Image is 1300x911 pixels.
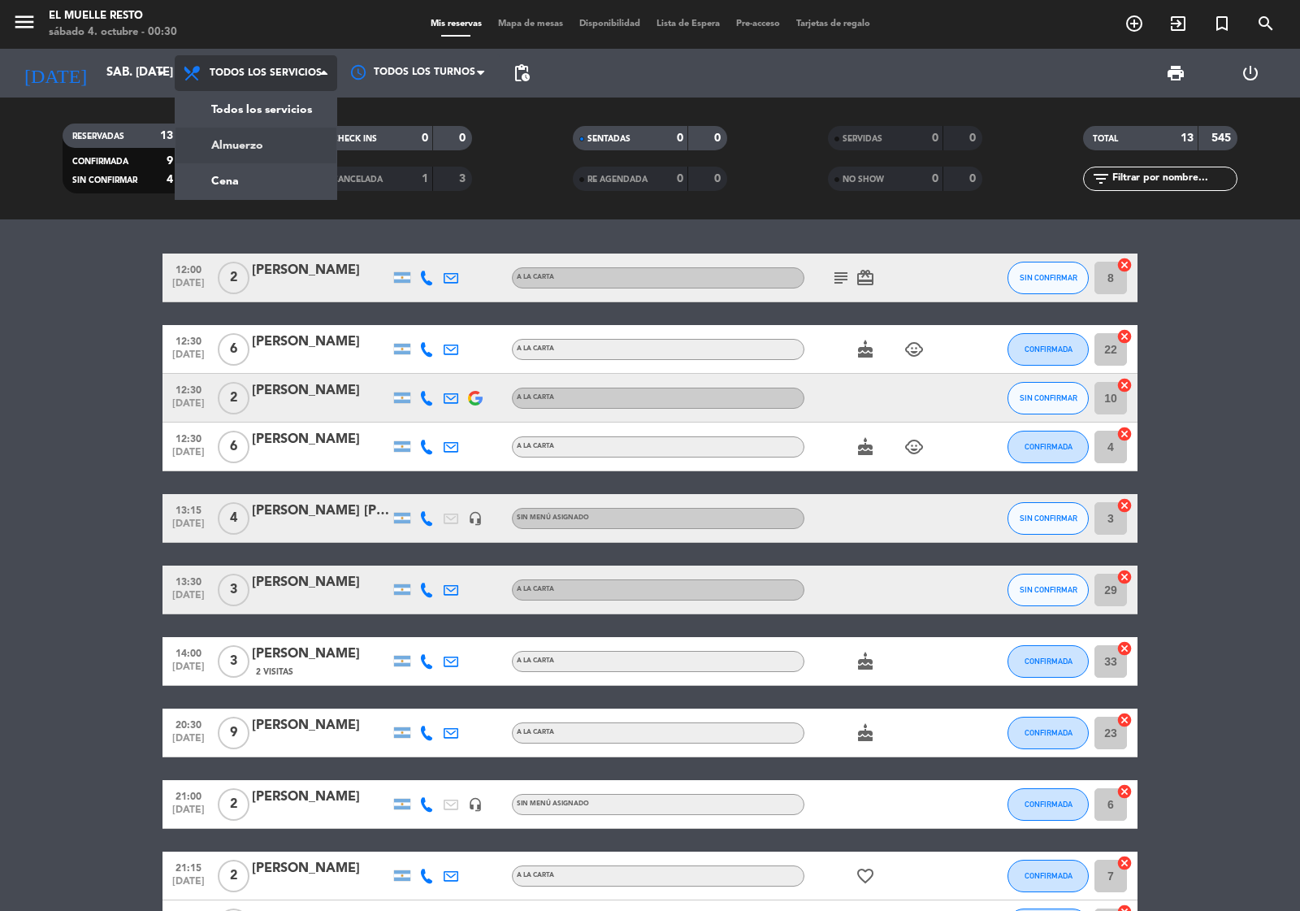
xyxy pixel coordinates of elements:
i: cake [856,723,875,743]
button: menu [12,10,37,40]
i: cancel [1116,426,1133,442]
strong: 9 [167,155,173,167]
span: CONFIRMADA [72,158,128,166]
i: cake [856,437,875,457]
button: CONFIRMADA [1007,645,1089,678]
span: [DATE] [168,518,209,537]
span: Sin menú asignado [517,800,589,807]
i: cancel [1116,783,1133,800]
span: SERVIDAS [843,135,882,143]
span: CONFIRMADA [1025,442,1072,451]
span: [DATE] [168,447,209,466]
div: sábado 4. octubre - 00:30 [49,24,177,41]
strong: 0 [677,132,683,144]
i: cancel [1116,377,1133,393]
span: 2 Visitas [256,666,293,679]
i: power_settings_new [1241,63,1260,83]
div: [PERSON_NAME] [PERSON_NAME] [252,501,390,522]
strong: 0 [969,132,979,144]
span: pending_actions [512,63,531,83]
div: [PERSON_NAME] [252,260,390,281]
div: [PERSON_NAME] [252,787,390,808]
a: Almuerzo [175,128,336,163]
i: exit_to_app [1168,14,1188,33]
span: CONFIRMADA [1025,871,1072,880]
button: CONFIRMADA [1007,788,1089,821]
button: CONFIRMADA [1007,717,1089,749]
span: Lista de Espera [648,20,728,28]
span: [DATE] [168,590,209,609]
span: A LA CARTA [517,657,554,664]
i: cancel [1116,569,1133,585]
i: cake [856,340,875,359]
i: headset_mic [468,511,483,526]
span: RE AGENDADA [587,176,648,184]
span: 12:30 [168,428,209,447]
span: Pre-acceso [728,20,788,28]
i: headset_mic [468,797,483,812]
span: CONFIRMADA [1025,345,1072,354]
strong: 0 [714,173,724,184]
strong: 4 [167,174,173,185]
button: CONFIRMADA [1007,431,1089,463]
span: Mapa de mesas [490,20,571,28]
i: cake [856,652,875,671]
span: 12:30 [168,331,209,349]
span: print [1166,63,1185,83]
button: SIN CONFIRMAR [1007,382,1089,414]
i: favorite_border [856,866,875,886]
strong: 0 [714,132,724,144]
strong: 13 [1181,132,1194,144]
i: cancel [1116,497,1133,514]
span: 14:00 [168,643,209,662]
span: SENTADAS [587,135,630,143]
input: Filtrar por nombre... [1111,170,1237,188]
span: TOTAL [1093,135,1118,143]
button: SIN CONFIRMAR [1007,502,1089,535]
i: cancel [1116,328,1133,345]
i: arrow_drop_down [151,63,171,83]
span: [DATE] [168,733,209,752]
i: add_circle_outline [1124,14,1144,33]
div: [PERSON_NAME] [252,715,390,736]
strong: 0 [932,173,938,184]
span: 6 [218,333,249,366]
span: CANCELADA [332,176,383,184]
span: 2 [218,860,249,892]
a: Cena [175,163,336,199]
span: A LA CARTA [517,274,554,280]
span: 3 [218,645,249,678]
span: A LA CARTA [517,729,554,735]
strong: 545 [1211,132,1234,144]
div: [PERSON_NAME] [252,572,390,593]
strong: 0 [932,132,938,144]
a: Todos los servicios [175,92,336,128]
span: 21:15 [168,857,209,876]
div: [PERSON_NAME] [252,858,390,879]
span: CHECK INS [332,135,377,143]
span: A LA CARTA [517,872,554,878]
span: Todos los servicios [210,67,322,79]
span: SIN CONFIRMAR [72,176,137,184]
i: child_care [904,437,924,457]
span: [DATE] [168,876,209,895]
button: CONFIRMADA [1007,860,1089,892]
i: cancel [1116,712,1133,728]
strong: 0 [969,173,979,184]
span: 12:00 [168,259,209,278]
span: 20:30 [168,714,209,733]
div: [PERSON_NAME] [252,380,390,401]
strong: 0 [677,173,683,184]
img: google-logo.png [468,391,483,406]
span: Sin menú asignado [517,514,589,521]
span: A LA CARTA [517,394,554,401]
strong: 13 [160,130,173,141]
button: CONFIRMADA [1007,333,1089,366]
span: 13:30 [168,571,209,590]
i: cancel [1116,855,1133,871]
span: CONFIRMADA [1025,800,1072,809]
span: NO SHOW [843,176,884,184]
span: 4 [218,502,249,535]
span: [DATE] [168,398,209,417]
button: SIN CONFIRMAR [1007,574,1089,606]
